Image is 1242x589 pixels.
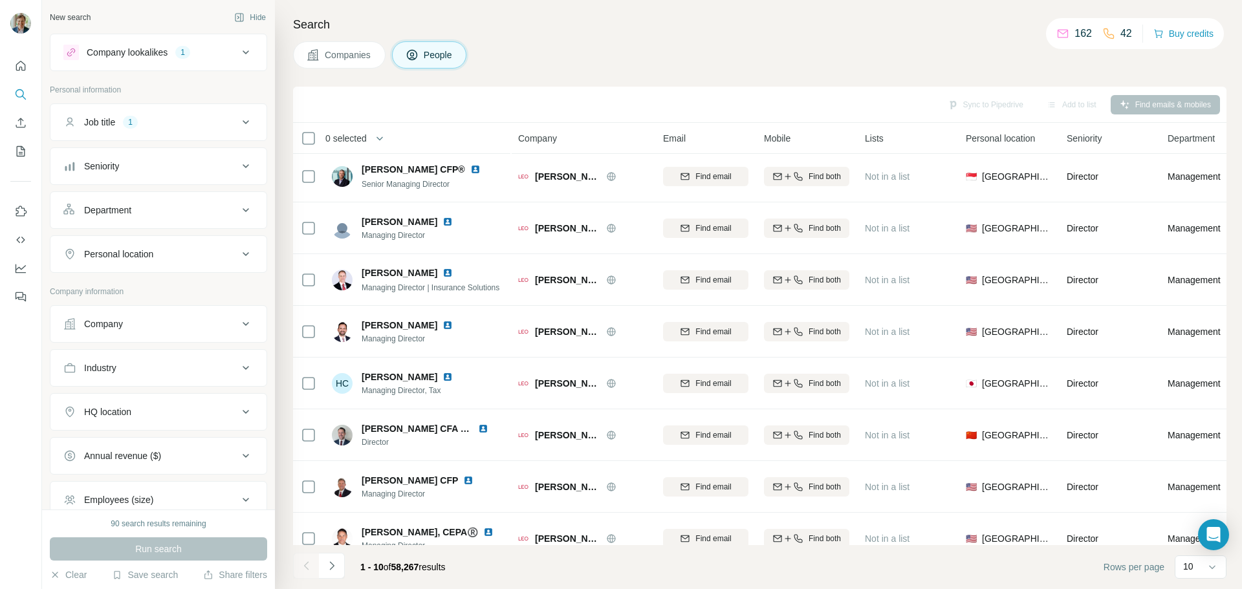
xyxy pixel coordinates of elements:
span: Seniority [1067,132,1102,145]
img: Logo of Leo Wealth [518,533,528,544]
img: LinkedIn logo [463,475,474,486]
button: Find both [764,425,849,445]
button: Seniority [50,151,267,182]
img: LinkedIn logo [478,423,488,434]
button: Find email [663,529,748,548]
button: Job title1 [50,107,267,138]
div: 1 [123,116,138,128]
div: Company lookalikes [87,46,168,59]
span: Find email [695,533,731,544]
button: Find both [764,374,849,393]
span: [GEOGRAPHIC_DATA] [982,429,1051,442]
button: Navigate to next page [319,553,345,579]
span: Companies [325,48,372,61]
span: [PERSON_NAME] [535,222,600,235]
span: [PERSON_NAME] [535,273,600,286]
span: Find both [809,222,841,234]
button: Company lookalikes1 [50,37,267,68]
span: 🇺🇸 [966,222,977,235]
span: [GEOGRAPHIC_DATA] [982,480,1051,493]
span: Find both [809,429,841,441]
span: [PERSON_NAME] CFA CAIA CIWM [362,423,510,434]
span: Senior Managing Director [362,180,450,189]
span: Management [1168,170,1221,183]
p: 162 [1074,26,1092,41]
button: Hide [225,8,275,27]
button: Company [50,308,267,339]
span: [GEOGRAPHIC_DATA] [982,222,1051,235]
span: Mobile [764,132,790,145]
div: HC [332,373,353,394]
span: Find email [695,378,731,389]
span: Managing Director [362,488,489,500]
p: Personal information [50,84,267,96]
span: Not in a list [865,533,910,544]
button: Find email [663,425,748,445]
div: Industry [84,361,116,374]
span: 🇺🇸 [966,325,977,338]
button: Search [10,83,31,106]
span: Director [1067,171,1098,182]
img: LinkedIn logo [470,164,481,175]
span: [PERSON_NAME] CFP [362,474,458,487]
span: Not in a list [865,430,910,440]
span: Managing Director [362,230,468,241]
span: [GEOGRAPHIC_DATA] [982,273,1051,286]
span: Find both [809,274,841,286]
span: Lists [865,132,884,145]
span: Director [1067,430,1098,440]
span: Not in a list [865,275,910,285]
span: Rows per page [1104,561,1164,573]
h4: Search [293,16,1226,34]
span: Management [1168,429,1221,442]
button: Dashboard [10,257,31,280]
div: Company [84,317,123,330]
span: Department [1168,132,1215,145]
div: 90 search results remaining [111,518,206,530]
button: Department [50,195,267,226]
span: 58,267 [391,562,419,572]
span: Management [1168,532,1221,545]
div: Job title [84,116,115,129]
button: Find email [663,477,748,497]
img: Avatar [332,166,353,187]
span: Find email [695,326,731,337]
div: Seniority [84,160,119,173]
img: Logo of Leo Wealth [518,275,528,285]
button: Quick start [10,54,31,78]
span: Management [1168,273,1221,286]
p: Company information [50,286,267,297]
span: [PERSON_NAME] [535,325,600,338]
span: Email [663,132,686,145]
button: Employees (size) [50,484,267,515]
span: [PERSON_NAME] [535,480,600,493]
span: Not in a list [865,223,910,233]
p: 10 [1183,560,1193,573]
img: LinkedIn logo [442,372,453,382]
span: Find email [695,429,731,441]
span: Find both [809,378,841,389]
span: Find both [809,326,841,337]
span: results [360,562,446,572]
button: Share filters [203,568,267,581]
span: [PERSON_NAME] [362,319,437,332]
button: Find both [764,477,849,497]
button: Find email [663,374,748,393]
span: 🇺🇸 [966,480,977,493]
div: Department [84,204,131,217]
span: Personal location [966,132,1035,145]
span: Director [1067,327,1098,337]
span: Managing Director | Insurance Solutions [362,283,499,292]
img: Avatar [10,13,31,34]
img: Avatar [332,477,353,497]
span: Director [1067,378,1098,389]
button: Find both [764,270,849,290]
button: Find email [663,167,748,186]
span: Find both [809,481,841,493]
div: New search [50,12,91,23]
span: Managing Director, Tax [362,385,468,396]
span: [PERSON_NAME] [362,266,437,279]
span: People [424,48,453,61]
div: Employees (size) [84,493,153,506]
span: [PERSON_NAME] [535,170,600,183]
